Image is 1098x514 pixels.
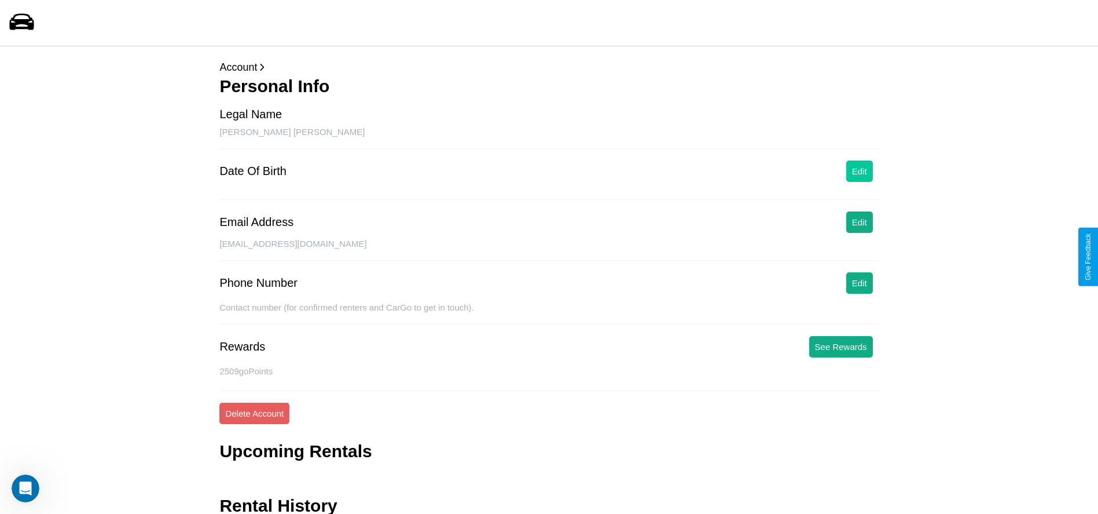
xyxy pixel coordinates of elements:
button: Edit [846,161,873,182]
div: Email Address [219,216,293,229]
div: Legal Name [219,108,282,121]
h3: Upcoming Rentals [219,442,372,461]
div: Contact number (for confirmed renters and CarGo to get in touch). [219,302,878,325]
button: See Rewards [809,336,873,358]
div: Give Feedback [1084,234,1092,280]
button: Delete Account [219,403,289,424]
div: Phone Number [219,276,298,290]
div: [EMAIL_ADDRESS][DOMAIN_NAME] [219,239,878,261]
h3: Personal Info [219,76,878,96]
button: Edit [846,212,873,233]
div: Date Of Birth [219,165,287,178]
p: Account [219,58,878,76]
iframe: Intercom live chat [12,475,39,502]
div: Rewards [219,340,265,353]
div: [PERSON_NAME] [PERSON_NAME] [219,127,878,149]
p: 2509 goPoints [219,363,878,379]
button: Edit [846,272,873,294]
